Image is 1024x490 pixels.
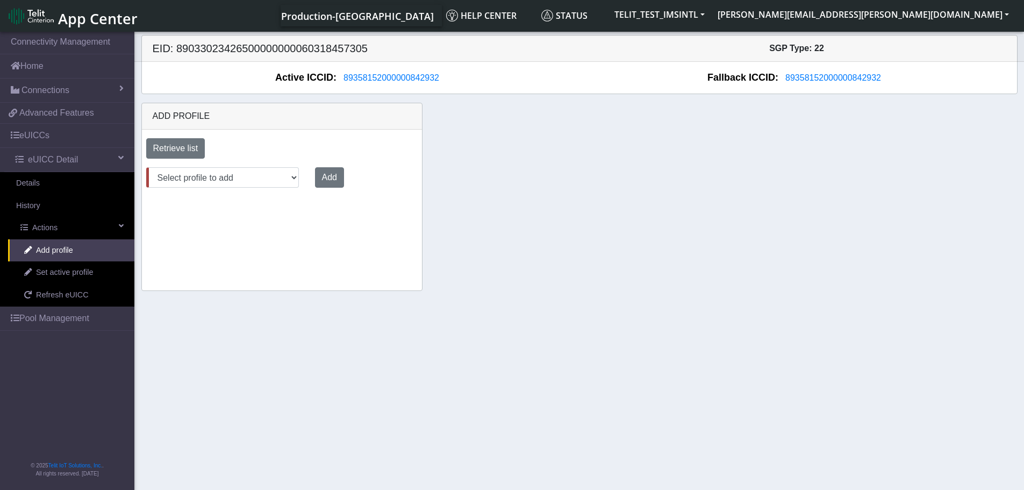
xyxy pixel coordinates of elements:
span: Fallback ICCID: [707,70,778,85]
a: Telit IoT Solutions, Inc. [48,463,102,468]
a: App Center [9,4,136,27]
a: Your current platform instance [281,5,433,26]
span: Advanced Features [19,106,94,119]
span: Set active profile [36,267,93,279]
h5: EID: 89033023426500000000060318457305 [145,42,579,55]
a: Help center [442,5,537,26]
button: [PERSON_NAME][EMAIL_ADDRESS][PERSON_NAME][DOMAIN_NAME] [711,5,1015,24]
button: Retrieve list [146,138,205,159]
span: Active ICCID: [275,70,336,85]
button: 89358152000000842932 [336,71,446,85]
button: TELIT_TEST_IMSINTL [608,5,711,24]
span: Connections [22,84,69,97]
button: 89358152000000842932 [778,71,888,85]
img: status.svg [541,10,553,22]
a: Set active profile [8,261,134,284]
span: Add profile [153,111,210,120]
span: SGP Type: 22 [769,44,824,53]
a: Add profile [8,239,134,262]
span: Actions [32,222,58,234]
img: knowledge.svg [446,10,458,22]
a: eUICC Detail [4,148,134,172]
img: logo-telit-cinterion-gw-new.png [9,8,54,25]
span: Refresh eUICC [36,289,89,301]
span: App Center [58,9,138,29]
a: Refresh eUICC [8,284,134,307]
span: Production-[GEOGRAPHIC_DATA] [281,10,434,23]
button: Add [315,167,344,188]
span: 89358152000000842932 [785,73,881,82]
span: eUICC Detail [28,153,78,166]
span: Help center [446,10,517,22]
span: 89358152000000842932 [343,73,439,82]
a: Actions [4,217,134,239]
span: Status [541,10,588,22]
span: Add profile [36,245,73,257]
a: Status [537,5,608,26]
